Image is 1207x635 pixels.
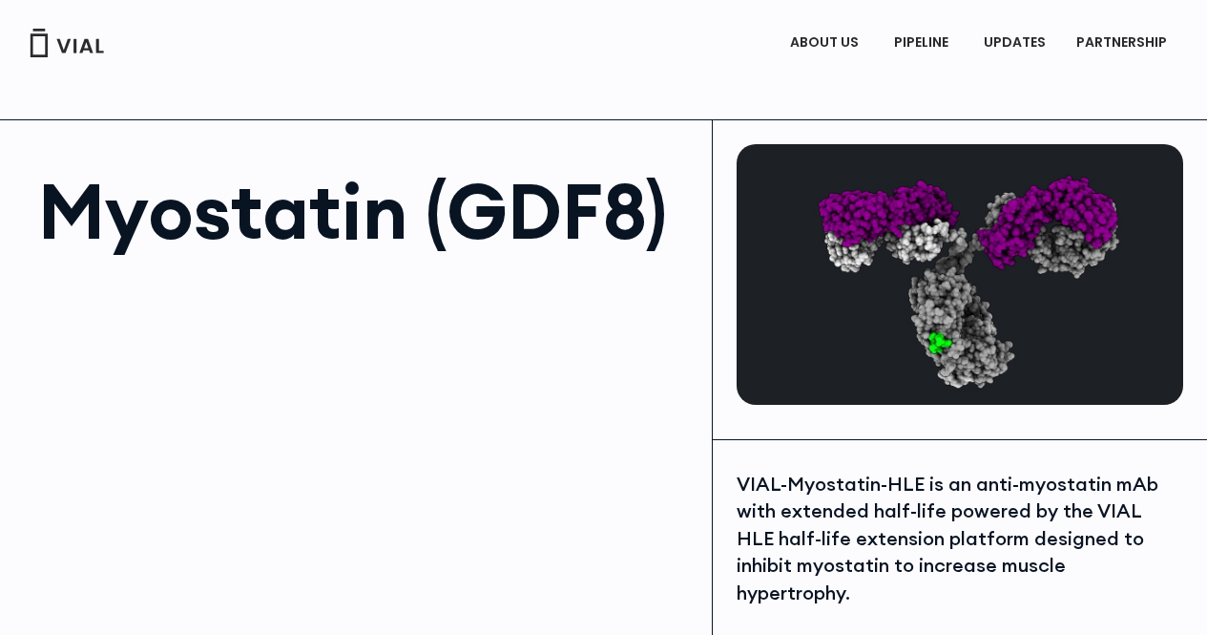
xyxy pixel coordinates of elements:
a: PIPELINEMenu Toggle [879,27,968,59]
a: UPDATES [968,27,1060,59]
a: ABOUT USMenu Toggle [775,27,878,59]
h1: Myostatin (GDF8) [38,173,693,249]
img: Vial Logo [29,29,105,57]
div: VIAL-Myostatin-HLE is an anti-myostatin mAb with extended half-life powered by the VIAL HLE half-... [737,471,1183,607]
a: PARTNERSHIPMenu Toggle [1061,27,1187,59]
